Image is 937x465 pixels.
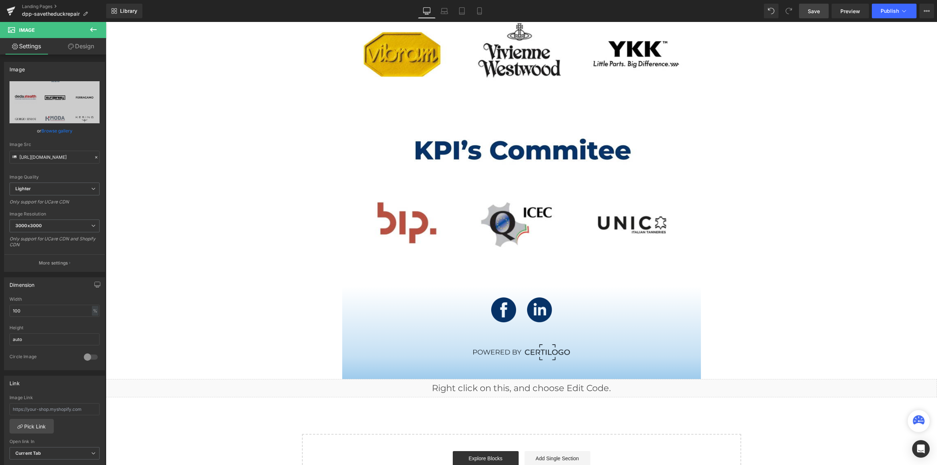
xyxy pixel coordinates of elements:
[10,305,100,317] input: auto
[840,7,860,15] span: Preview
[10,354,76,361] div: Circle Image
[22,11,80,17] span: dpp-savetheduckrepair
[10,151,100,164] input: Link
[10,297,100,302] div: Width
[106,4,142,18] a: New Library
[10,376,20,386] div: Link
[781,4,796,18] button: Redo
[10,175,100,180] div: Image Quality
[22,4,106,10] a: Landing Pages
[808,7,820,15] span: Save
[10,439,100,444] div: Open link In
[10,419,54,434] a: Pick Link
[15,186,31,191] b: Lighter
[453,4,471,18] a: Tablet
[919,4,934,18] button: More
[881,8,899,14] span: Publish
[10,142,100,147] div: Image Src
[347,429,413,444] a: Explore Blocks
[10,199,100,210] div: Only support for UCare CDN
[15,450,41,456] b: Current Tab
[55,38,108,55] a: Design
[10,236,100,252] div: Only support for UCare CDN and Shopify CDN
[10,211,100,217] div: Image Resolution
[10,62,25,72] div: Image
[92,306,98,316] div: %
[10,325,100,330] div: Height
[367,322,464,339] img: powered by Certilogo
[39,260,68,266] p: More settings
[419,429,485,444] a: Add Single Section
[471,4,488,18] a: Mobile
[10,333,100,345] input: auto
[15,223,42,228] b: 3000x3000
[41,124,72,137] a: Browse gallery
[10,127,100,135] div: or
[10,395,100,400] div: Image Link
[4,254,105,271] button: More settings
[10,278,35,288] div: Dimension
[912,440,930,458] div: Open Intercom Messenger
[832,4,869,18] a: Preview
[436,4,453,18] a: Laptop
[120,8,137,14] span: Library
[10,403,100,415] input: https://your-shop.myshopify.com
[764,4,779,18] button: Undo
[418,4,436,18] a: Desktop
[872,4,917,18] button: Publish
[19,27,35,33] span: Image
